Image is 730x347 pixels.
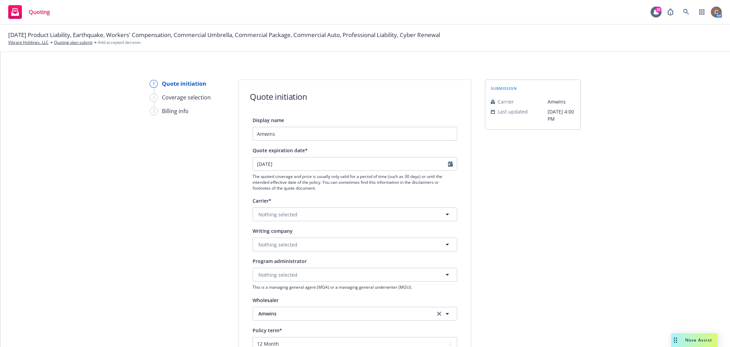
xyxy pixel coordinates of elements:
a: Search [679,5,693,19]
span: Writing company [253,228,293,234]
span: Add accepted decision [98,39,141,46]
a: clear selection [435,310,443,318]
div: Coverage selection [162,93,211,101]
span: The quoted coverage and price is usually only valid for a period of time (such as 30 days) or unt... [253,173,457,191]
span: Nova Assist [685,337,712,343]
button: Nothing selected [253,207,457,221]
span: Last updated [498,108,528,115]
button: Nothing selected [253,238,457,251]
div: 2 [150,94,158,101]
span: Nothing selected [258,211,297,218]
span: This is a managing general agent (MGA) or a managing general underwriter (MGU). [253,284,457,290]
span: Display name [253,117,284,123]
span: submission [491,85,517,91]
a: Switch app [695,5,709,19]
span: Program administrator [253,258,307,264]
span: Amwins [258,310,425,317]
a: Quoting plan submit [54,39,92,46]
div: Drag to move [671,333,680,347]
span: Amwins [548,98,575,105]
div: 3 [150,107,158,115]
input: MM/DD/YYYY [253,157,448,170]
span: Policy term* [253,327,282,334]
a: Report a Bug [664,5,677,19]
a: Quoting [5,2,53,22]
div: Quote initiation [162,80,206,88]
span: Carrier* [253,198,271,204]
div: Billing info [162,107,189,115]
span: Quote expiration date* [253,147,308,154]
div: 20 [655,7,662,13]
button: Nova Assist [671,333,718,347]
h1: Quote initiation [250,91,307,102]
div: 1 [150,80,158,88]
span: Nothing selected [258,241,297,248]
img: photo [711,7,722,17]
button: Nothing selected [253,268,457,282]
svg: Calendar [448,161,453,167]
span: Quoting [29,9,50,15]
span: Wholesaler [253,297,279,303]
button: Amwinsclear selection [253,307,457,321]
span: Nothing selected [258,271,297,278]
span: Carrier [498,98,514,105]
span: [DATE] 4:00 PM [548,108,575,122]
a: Vibrant Holdings, LLC [8,39,49,46]
span: [DATE] Product Liability, Earthquake, Workers' Compensation, Commercial Umbrella, Commercial Pack... [8,31,440,39]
